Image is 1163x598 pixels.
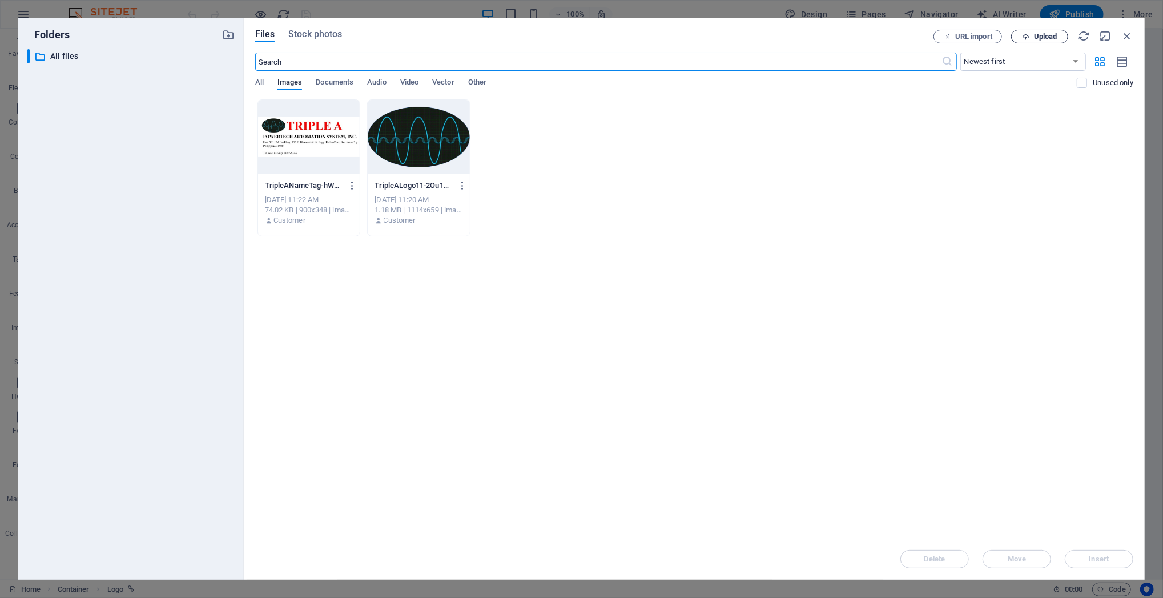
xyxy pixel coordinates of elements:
div: [DATE] 11:22 AM [265,195,353,205]
p: Customer [384,215,416,226]
i: Minimize [1099,30,1112,42]
p: TripleALogo11-2Ou1pMyNx7a98QoD7g0eOQ.png [375,180,452,191]
p: Displays only files that are not in use on the website. Files added during this session can still... [1093,78,1133,88]
span: Documents [316,75,353,91]
button: Upload [1011,30,1068,43]
p: Customer [273,215,305,226]
span: Other [468,75,486,91]
span: Files [255,27,275,41]
p: All files [50,50,214,63]
p: , [18,310,200,324]
div: 1.18 MB | 1114x659 | image/png [375,205,463,215]
span: Video [400,75,418,91]
input: Search [255,53,942,71]
div: [DATE] 11:20 AM [375,195,463,205]
i: Close [1121,30,1133,42]
i: Reload [1077,30,1090,42]
span: [STREET_ADDRESS] [18,311,98,323]
i: Create new folder [222,29,235,41]
span: All [255,75,264,91]
span: Audio [367,75,386,91]
span: Images [277,75,303,91]
p: TripleANameTag-hWTTE1n_Jcx3DcbEXobKkw.jpg [265,180,343,191]
p: Folders [27,27,70,42]
div: 74.02 KB | 900x348 | image/jpeg [265,205,353,215]
span: Vector [432,75,454,91]
i:  [266,121,269,132]
span: Stock photos [288,27,342,41]
div: ​ [27,49,30,63]
button: URL import [933,30,1002,43]
span: URL import [955,33,992,40]
span: Upload [1034,33,1057,40]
